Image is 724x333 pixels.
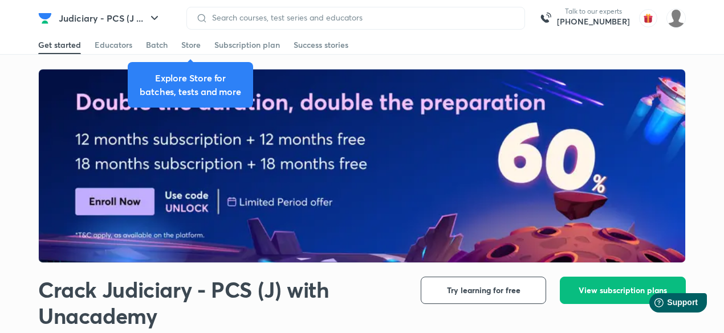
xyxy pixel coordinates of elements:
a: [PHONE_NUMBER] [557,16,630,27]
img: Shefali Garg [666,9,686,28]
a: Success stories [294,36,348,54]
div: Store [181,39,201,51]
div: Success stories [294,39,348,51]
button: Judiciary - PCS (J ... [52,7,168,30]
img: Company Logo [38,11,52,25]
a: Subscription plan [214,36,280,54]
div: Batch [146,39,168,51]
p: Talk to our experts [557,7,630,16]
button: View subscription plans [560,277,686,304]
img: avatar [639,9,657,27]
img: call-us [534,7,557,30]
a: Educators [95,36,132,54]
a: Batch [146,36,168,54]
button: Try learning for free [421,277,546,304]
a: Store [181,36,201,54]
a: Get started [38,36,81,54]
div: Get started [38,39,81,51]
span: Try learning for free [447,285,520,296]
div: Subscription plan [214,39,280,51]
input: Search courses, test series and educators [208,13,515,22]
div: Educators [95,39,132,51]
h1: Crack Judiciary - PCS (J) with Unacademy [38,277,402,328]
iframe: Help widget launcher [623,289,711,320]
span: View subscription plans [579,285,667,296]
div: Explore Store for batches, tests and more [137,71,244,98]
